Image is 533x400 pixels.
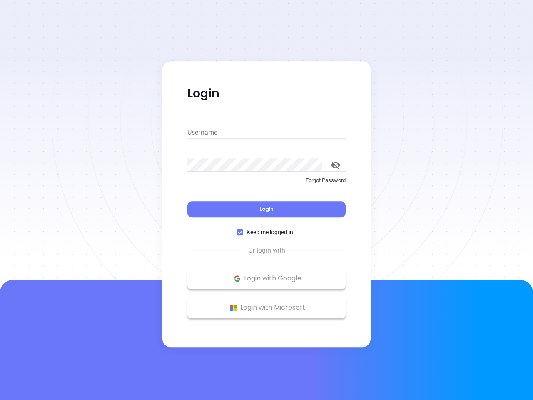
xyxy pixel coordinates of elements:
img: Microsoft Logo [228,302,239,313]
p: Login with Microsoft [192,301,341,314]
span: Login [259,205,274,212]
button: Login [187,201,346,217]
img: Google Logo [232,273,242,284]
button: Microsoft Logo Login with Microsoft [187,297,346,318]
a: Forgot Password [187,176,346,191]
p: Login with Google [192,272,341,285]
span: Keep me logged in [243,227,296,237]
button: Google Logo Login with Google [187,268,346,289]
button: toggle password visibility [326,155,346,175]
p: Login [187,86,346,101]
p: Forgot Password [187,176,346,185]
span: Or login with [244,245,289,255]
